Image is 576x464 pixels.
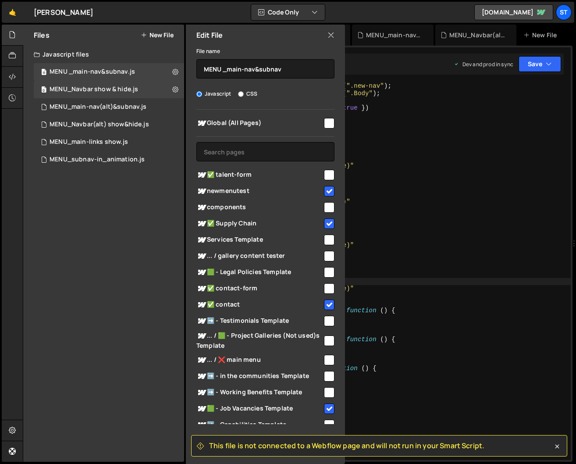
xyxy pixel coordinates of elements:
span: Services Template [196,235,323,245]
span: 0 [41,87,46,94]
span: Global (All Pages) [196,118,323,128]
div: MENU_main-nav(alt)&subnav.js [50,103,146,111]
input: Name [196,59,334,79]
input: CSS [238,91,244,97]
span: components [196,202,323,213]
span: 🟩 - Legal Policies Template [196,267,323,278]
span: 11 [41,69,46,76]
span: ✅ contact-form [196,283,323,294]
div: New File [523,31,560,39]
label: Javascript [196,89,231,98]
div: MENU_subnav-in_animation.js [50,156,145,164]
button: New File [141,32,174,39]
span: ... / gallery content tester [196,251,323,261]
h2: Files [34,30,50,40]
div: Javascript files [23,46,184,63]
span: ✅ Supply Chain [196,218,323,229]
span: newmenutest [196,186,323,196]
span: 🟩 - Job Vacancies Template [196,403,323,414]
span: ✅ talent-form [196,170,323,180]
div: MENU_Navbar(alt) show&hide.js [50,121,149,128]
div: Dev and prod in sync [454,61,513,68]
span: ➡️ - in the communities Template [196,371,323,382]
div: MENU_Navbar show & hide.js [34,81,184,98]
label: CSS [238,89,257,98]
div: 16445/44745.js [34,133,184,151]
span: ... / ❌ main menu [196,355,323,365]
div: MENU _main-nav&subnav.js [34,63,184,81]
input: Search pages [196,142,334,161]
div: [PERSON_NAME] [34,7,93,18]
button: Save [519,56,561,72]
span: ➡️ - Testimonials Template [196,316,323,326]
h2: Edit File [196,30,223,40]
label: File name [196,47,220,56]
div: MENU _main-nav&subnav.js [50,68,135,76]
div: 16445/45696.js [34,116,184,133]
input: Javascript [196,91,202,97]
a: 🤙 [2,2,23,23]
span: This file is not connected to a Webflow page and will not run in your Smart Script. [209,441,484,450]
button: Code Only [251,4,325,20]
div: MENU_main-nav(alt)&subnav.js [34,98,184,116]
span: ... / 🟩 - Project Galleries (Not used)s Template [196,331,323,350]
a: [DOMAIN_NAME] [474,4,553,20]
div: MENU_main-links show.js [50,138,128,146]
div: MENU_Navbar(alt) show&hide.js [449,31,506,39]
span: ➡️ - Working Benefits Template [196,387,323,398]
span: ➡️ - Capabilities Template [196,420,323,430]
span: ✅ contact [196,300,323,310]
a: St [556,4,572,20]
div: 16445/44754.js [34,151,184,168]
div: MENU_main-nav(alt)&subnav.js [366,31,423,39]
div: MENU_Navbar show & hide.js [50,86,138,93]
